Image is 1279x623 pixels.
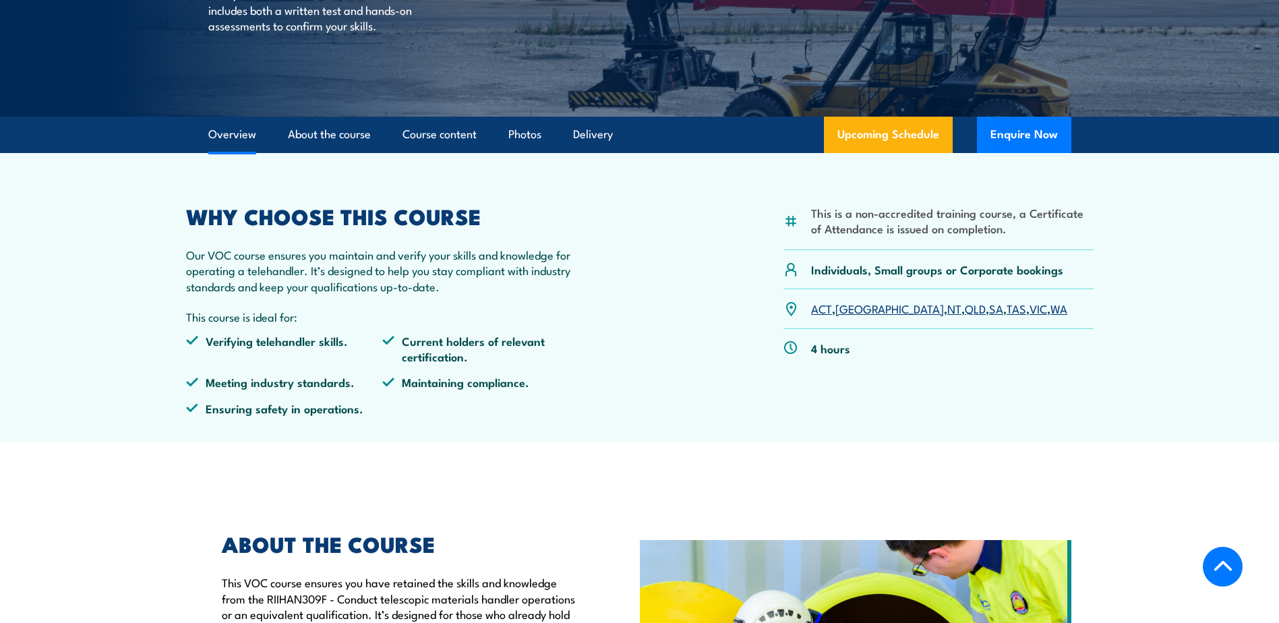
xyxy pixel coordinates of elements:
[947,300,961,316] a: NT
[965,300,986,316] a: QLD
[186,333,383,365] li: Verifying telehandler skills.
[186,206,580,225] h2: WHY CHOOSE THIS COURSE
[186,309,580,324] p: This course is ideal for:
[382,333,579,365] li: Current holders of relevant certification.
[811,301,1067,316] p: , , , , , , ,
[835,300,944,316] a: [GEOGRAPHIC_DATA]
[508,117,541,152] a: Photos
[811,300,832,316] a: ACT
[382,374,579,390] li: Maintaining compliance.
[824,117,953,153] a: Upcoming Schedule
[288,117,371,152] a: About the course
[208,117,256,152] a: Overview
[403,117,477,152] a: Course content
[989,300,1003,316] a: SA
[1030,300,1047,316] a: VIC
[222,534,578,553] h2: ABOUT THE COURSE
[1050,300,1067,316] a: WA
[186,400,383,416] li: Ensuring safety in operations.
[811,340,850,356] p: 4 hours
[811,205,1094,237] li: This is a non-accredited training course, a Certificate of Attendance is issued on completion.
[1007,300,1026,316] a: TAS
[811,262,1063,277] p: Individuals, Small groups or Corporate bookings
[977,117,1071,153] button: Enquire Now
[186,374,383,390] li: Meeting industry standards.
[573,117,613,152] a: Delivery
[186,247,580,294] p: Our VOC course ensures you maintain and verify your skills and knowledge for operating a telehand...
